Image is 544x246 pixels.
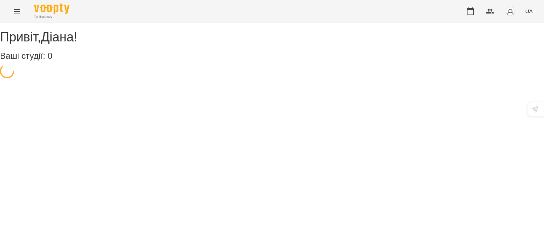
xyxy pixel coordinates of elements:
button: Menu [8,3,25,20]
span: 0 [47,51,52,61]
span: For Business [34,15,69,19]
img: Voopty Logo [34,4,69,14]
button: UA [522,5,535,18]
span: UA [525,7,533,15]
img: avatar_s.png [505,6,515,16]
